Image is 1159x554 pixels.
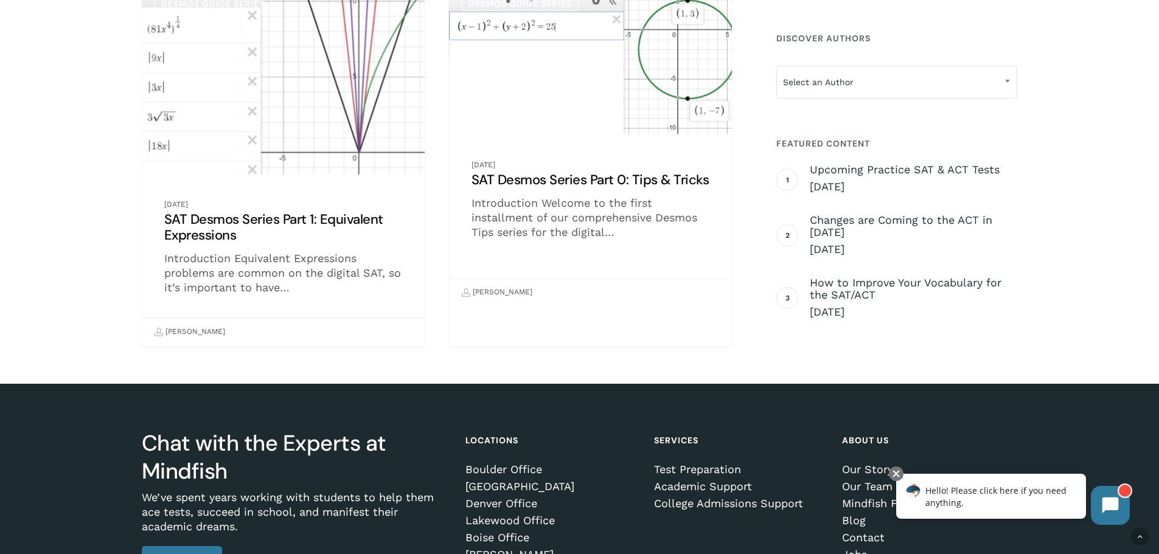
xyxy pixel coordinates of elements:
a: College Admissions Support [654,497,825,510]
a: Denver Office [465,497,636,510]
p: We’ve spent years working with students to help them ace tests, succeed in school, and manifest t... [142,490,448,546]
span: Changes are Coming to the ACT in [DATE] [810,214,1017,238]
span: [DATE] [810,305,1017,319]
a: Upcoming Practice SAT & ACT Tests [DATE] [810,164,1017,194]
h4: Featured Content [776,133,1017,154]
a: Boise Office [465,531,636,544]
h4: Locations [465,429,636,451]
a: Academic Support [654,480,825,493]
a: Contact [842,531,1013,544]
span: Select an Author [776,66,1017,99]
a: How to Improve Your Vocabulary for the SAT/ACT [DATE] [810,277,1017,319]
h4: Discover Authors [776,27,1017,49]
span: How to Improve Your Vocabulary for the SAT/ACT [810,277,1017,301]
h4: Services [654,429,825,451]
a: Test Preparation [654,463,825,476]
a: [GEOGRAPHIC_DATA] [465,480,636,493]
h4: About Us [842,429,1013,451]
h3: Chat with the Experts at Mindfish [142,429,448,485]
span: Upcoming Practice SAT & ACT Tests [810,164,1017,176]
a: Lakewood Office [465,514,636,527]
a: [PERSON_NAME] [155,322,225,342]
span: [DATE] [810,242,1017,257]
span: Select an Author [777,69,1017,95]
a: Changes are Coming to the ACT in [DATE] [DATE] [810,214,1017,257]
a: Our Team [842,480,1013,493]
iframe: Chatbot [883,464,1142,537]
a: Mindfish FAQ [842,497,1013,510]
a: Blog [842,514,1013,527]
a: Boulder Office [465,463,636,476]
a: Our Story [842,463,1013,476]
span: [DATE] [810,179,1017,194]
a: [PERSON_NAME] [462,282,532,303]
